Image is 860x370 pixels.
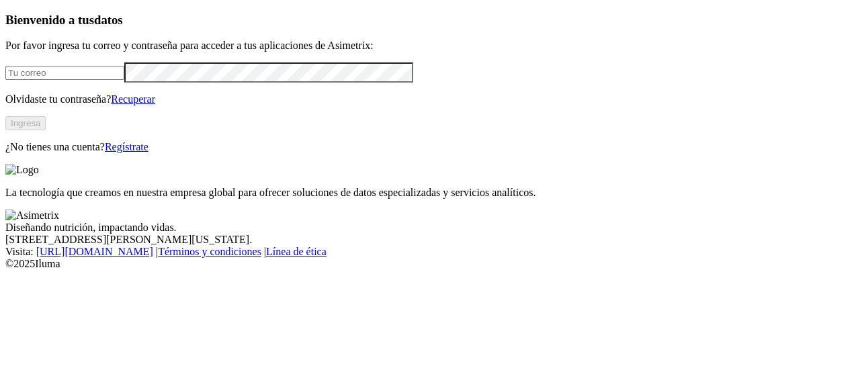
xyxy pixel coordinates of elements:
a: Línea de ética [266,246,327,257]
button: Ingresa [5,116,46,130]
input: Tu correo [5,66,124,80]
p: Por favor ingresa tu correo y contraseña para acceder a tus aplicaciones de Asimetrix: [5,40,855,52]
span: datos [94,13,123,27]
div: © 2025 Iluma [5,258,855,270]
p: La tecnología que creamos en nuestra empresa global para ofrecer soluciones de datos especializad... [5,187,855,199]
div: Visita : | | [5,246,855,258]
a: Términos y condiciones [158,246,261,257]
div: Diseñando nutrición, impactando vidas. [5,222,855,234]
a: Recuperar [111,93,155,105]
p: ¿No tienes una cuenta? [5,141,855,153]
img: Asimetrix [5,210,59,222]
a: Regístrate [105,141,148,152]
a: [URL][DOMAIN_NAME] [36,246,153,257]
img: Logo [5,164,39,176]
h3: Bienvenido a tus [5,13,855,28]
div: [STREET_ADDRESS][PERSON_NAME][US_STATE]. [5,234,855,246]
p: Olvidaste tu contraseña? [5,93,855,105]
